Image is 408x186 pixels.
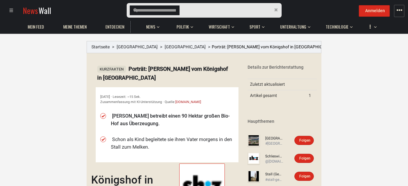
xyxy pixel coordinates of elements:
button: News [143,18,161,33]
button: Unterhaltung [277,18,310,33]
span: Anmelden [365,8,385,13]
a: Schleswig-Holsteinischer Zeitungsverlag [265,154,283,159]
span: Wirtschaft [209,24,230,29]
span: Folgen [299,138,310,143]
span: News [146,24,155,29]
span: Folgen [299,156,310,160]
a: Technologie [323,21,351,33]
div: @[DOMAIN_NAME] [265,159,283,164]
img: Profilbild von Schleswig-Holsteinischer Zeitungsverlag [248,152,260,164]
a: Politik [173,21,192,33]
summary: KurzfaktenPorträt: [PERSON_NAME] vom Königshof in [GEOGRAPHIC_DATA] [91,60,238,87]
a: Startseite [91,44,110,49]
a: [GEOGRAPHIC_DATA] [265,136,283,141]
span: Kurzfakten [97,66,126,73]
a: [GEOGRAPHIC_DATA] [165,44,206,49]
a: Stall (Gemeinde) [265,172,283,177]
span: Unterhaltung [280,24,306,29]
a: News [143,21,158,33]
button: Wirtschaft [206,18,234,33]
span: Sport [249,24,260,29]
td: Artikel gesamt [248,90,306,101]
li: Schon als Kind begleitete sie ihren Vater morgens in den Stall zum Melken. [111,136,234,151]
button: Sport [246,18,265,33]
div: #stall-gemeinde [265,177,283,182]
li: [PERSON_NAME] betreibt einen 90 Hektar großen Bio-Hof aus Überzeugung. [111,112,234,128]
a: Sport [246,21,263,33]
img: Profilbild von Stall (Gemeinde) [248,170,260,182]
a: Unterhaltung [277,21,309,33]
span: Porträt: [PERSON_NAME] vom Königshof in [GEOGRAPHIC_DATA] [97,66,228,81]
a: [GEOGRAPHIC_DATA] [117,44,158,49]
span: Politik [177,24,189,29]
span: Technologie [326,24,348,29]
button: Anmelden [359,5,390,17]
div: #[GEOGRAPHIC_DATA] [265,141,283,146]
span: Mein Feed [28,24,44,29]
td: 1 [306,90,317,101]
span: Meine Themen [63,24,87,29]
div: Hauptthemen [248,119,317,125]
span: News [23,5,38,16]
td: Zuletzt aktualisiert [248,79,306,90]
div: Details zur Berichterstattung [248,64,317,71]
div: [DATE] · Lesezeit: ~15 Sek. Zusammenfassung mit KI-Unterstützung · Quelle: [100,94,234,105]
span: Entdecken [105,24,124,29]
span: Folgen [299,174,310,178]
a: Wirtschaft [206,21,233,33]
button: Politik [173,18,193,33]
img: Profilbild von Flensburg [248,134,260,146]
a: NewsWall [23,5,51,16]
button: Technologie [323,18,353,33]
span: Wall [39,5,51,16]
a: [DOMAIN_NAME] [175,100,201,104]
span: Porträt: [PERSON_NAME] vom Königshof in [GEOGRAPHIC_DATA] [212,44,335,49]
